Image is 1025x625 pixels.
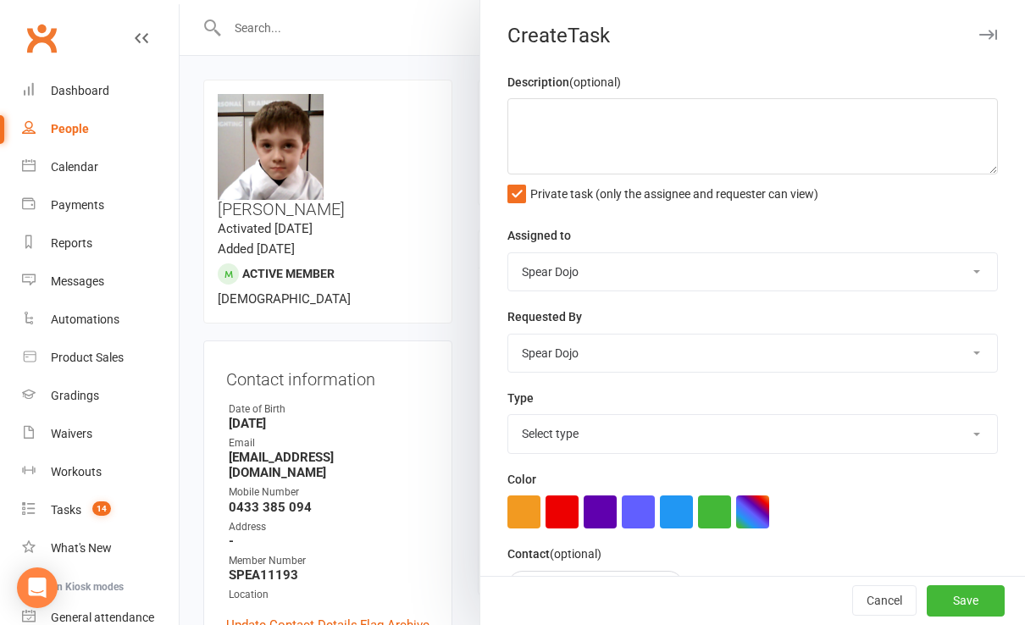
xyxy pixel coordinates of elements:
a: People [22,110,179,148]
a: Reports [22,224,179,263]
a: Waivers [22,415,179,453]
div: What's New [51,541,112,555]
a: Clubworx [20,17,63,59]
img: Damon Heron [515,576,535,596]
label: Description [507,73,621,91]
label: Requested By [507,307,582,326]
a: Product Sales [22,339,179,377]
a: Messages [22,263,179,301]
a: Dashboard [22,72,179,110]
div: People [51,122,89,136]
a: Tasks 14 [22,491,179,529]
a: Automations [22,301,179,339]
div: [PERSON_NAME] [507,571,684,601]
div: Product Sales [51,351,124,364]
div: Open Intercom Messenger [17,567,58,608]
a: Workouts [22,453,179,491]
div: Dashboard [51,84,109,97]
a: Payments [22,186,179,224]
span: Private task (only the assignee and requester can view) [530,181,818,201]
div: Gradings [51,389,99,402]
div: Create Task [480,24,1025,47]
div: Calendar [51,160,98,174]
div: Payments [51,198,104,212]
small: (optional) [569,75,621,89]
div: Reports [51,236,92,250]
label: Assigned to [507,226,571,245]
label: Color [507,470,536,489]
div: Automations [51,312,119,326]
a: Gradings [22,377,179,415]
small: (optional) [550,547,601,561]
label: Contact [507,545,601,563]
div: Workouts [51,465,102,478]
label: Type [507,389,534,407]
span: 14 [92,501,111,516]
button: Cancel [852,586,917,617]
div: Waivers [51,427,92,440]
a: What's New [22,529,179,567]
button: Save [927,586,1005,617]
a: Calendar [22,148,179,186]
div: Messages [51,274,104,288]
div: General attendance [51,611,154,624]
div: Tasks [51,503,81,517]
